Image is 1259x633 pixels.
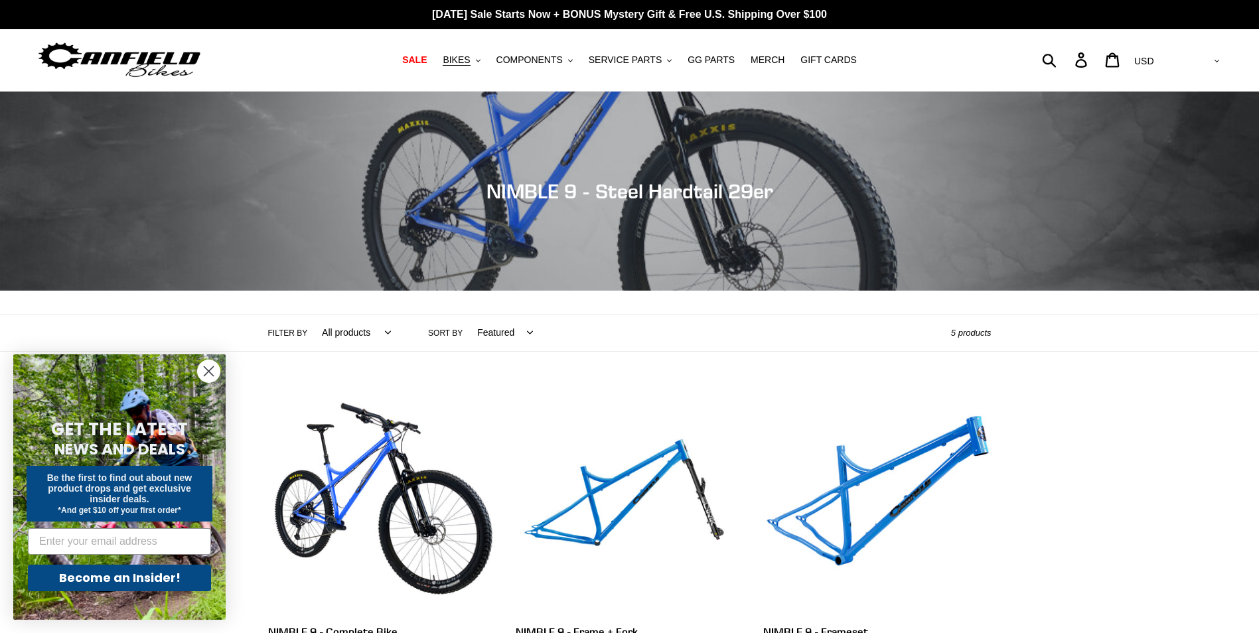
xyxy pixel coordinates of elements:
[751,54,784,66] span: MERCH
[58,506,181,515] span: *And get $10 off your first order*
[589,54,662,66] span: SERVICE PARTS
[688,54,735,66] span: GG PARTS
[794,51,863,69] a: GIFT CARDS
[51,417,188,441] span: GET THE LATEST
[268,327,308,339] label: Filter by
[428,327,463,339] label: Sort by
[496,54,563,66] span: COMPONENTS
[800,54,857,66] span: GIFT CARDS
[37,39,202,81] img: Canfield Bikes
[28,565,211,591] button: Become an Insider!
[744,51,791,69] a: MERCH
[54,439,185,460] span: NEWS AND DEALS
[436,51,486,69] button: BIKES
[47,472,192,504] span: Be the first to find out about new product drops and get exclusive insider deals.
[402,54,427,66] span: SALE
[443,54,470,66] span: BIKES
[1049,45,1083,74] input: Search
[582,51,678,69] button: SERVICE PARTS
[951,328,992,338] span: 5 products
[197,360,220,383] button: Close dialog
[486,179,773,203] span: NIMBLE 9 - Steel Hardtail 29er
[490,51,579,69] button: COMPONENTS
[681,51,741,69] a: GG PARTS
[28,528,211,555] input: Enter your email address
[396,51,433,69] a: SALE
